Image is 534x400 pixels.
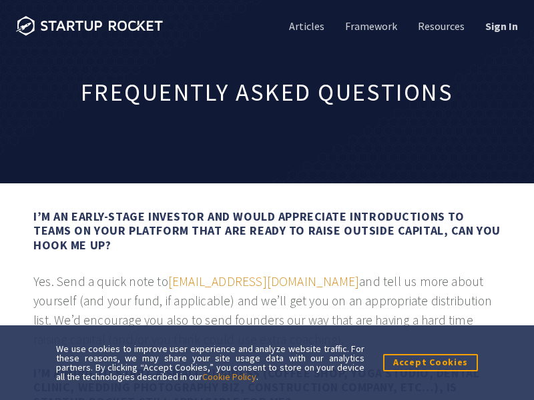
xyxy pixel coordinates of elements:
p: Yes. Send a quick note to and tell us more about yourself (and your fund, if applicable) and we’l... [33,272,501,349]
a: Resources [415,19,465,33]
a: [EMAIL_ADDRESS][DOMAIN_NAME] [168,273,359,289]
a: Cookie Policy [202,371,256,383]
div: We use cookies to improve user experience and analyze website traffic. For these reasons, we may ... [56,344,364,381]
a: Framework [342,19,397,33]
button: Accept Cookies [383,354,478,371]
a: Articles [286,19,324,33]
h4: I’m an early-stage investor and would appreciate introductions to teams on your platform that are... [33,209,501,253]
a: Sign In [483,19,518,33]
